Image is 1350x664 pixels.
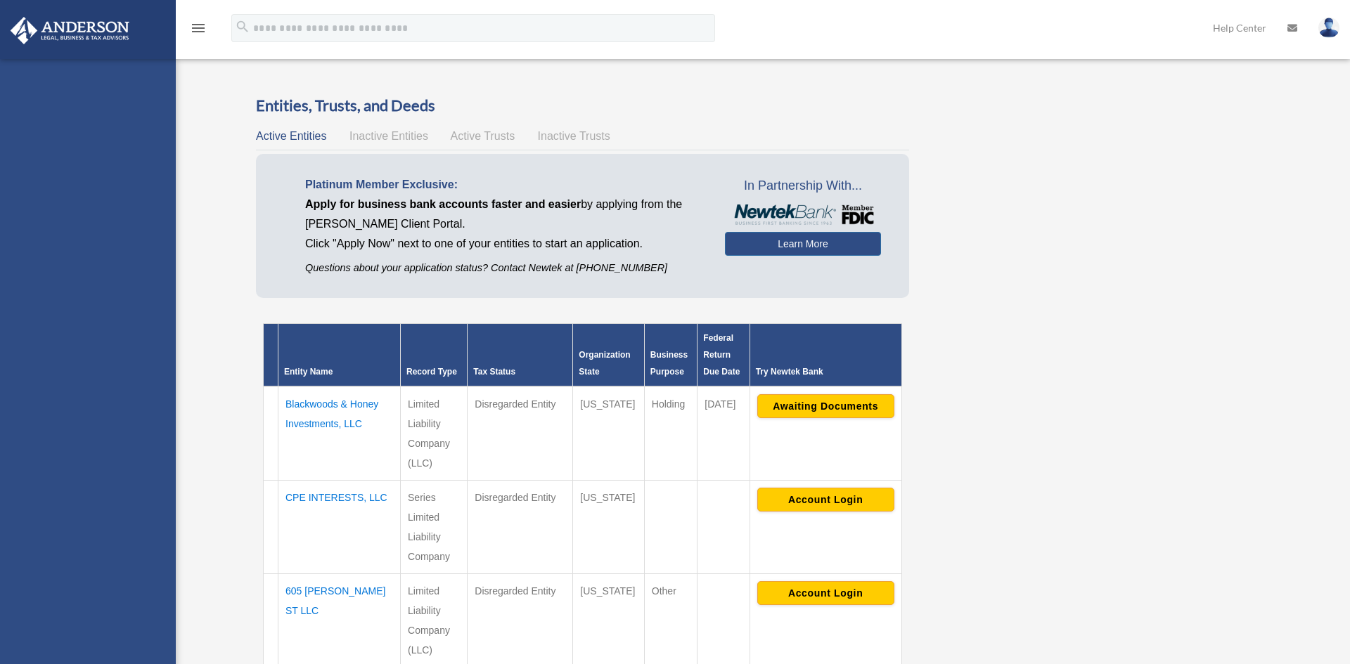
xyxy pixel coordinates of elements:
button: Account Login [757,488,894,512]
i: search [235,19,250,34]
p: Questions about your application status? Contact Newtek at [PHONE_NUMBER] [305,259,704,277]
p: Platinum Member Exclusive: [305,175,704,195]
h3: Entities, Trusts, and Deeds [256,95,909,117]
a: Learn More [725,232,880,256]
span: Inactive Entities [349,130,428,142]
td: Holding [644,386,697,481]
img: NewtekBankLogoSM.png [732,204,873,226]
img: User Pic [1318,18,1339,38]
img: Anderson Advisors Platinum Portal [6,17,134,44]
a: menu [190,25,207,37]
th: Organization State [573,324,644,387]
span: In Partnership With... [725,175,880,197]
td: [DATE] [697,386,750,481]
span: Active Trusts [451,130,515,142]
th: Tax Status [468,324,573,387]
th: Federal Return Due Date [697,324,750,387]
a: Account Login [757,493,894,504]
td: [US_STATE] [573,481,644,574]
td: Disregarded Entity [468,386,573,481]
button: Account Login [757,581,894,605]
th: Business Purpose [644,324,697,387]
i: menu [190,20,207,37]
td: CPE INTERESTS, LLC [278,481,401,574]
span: Active Entities [256,130,326,142]
th: Entity Name [278,324,401,387]
td: Series Limited Liability Company [401,481,468,574]
td: Blackwoods & Honey Investments, LLC [278,386,401,481]
span: Apply for business bank accounts faster and easier [305,198,581,210]
th: Record Type [401,324,468,387]
p: Click "Apply Now" next to one of your entities to start an application. [305,234,704,254]
td: [US_STATE] [573,386,644,481]
span: Inactive Trusts [538,130,610,142]
td: Disregarded Entity [468,481,573,574]
p: by applying from the [PERSON_NAME] Client Portal. [305,195,704,234]
div: Try Newtek Bank [756,363,896,380]
a: Account Login [757,587,894,598]
button: Awaiting Documents [757,394,894,418]
td: Limited Liability Company (LLC) [401,386,468,481]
